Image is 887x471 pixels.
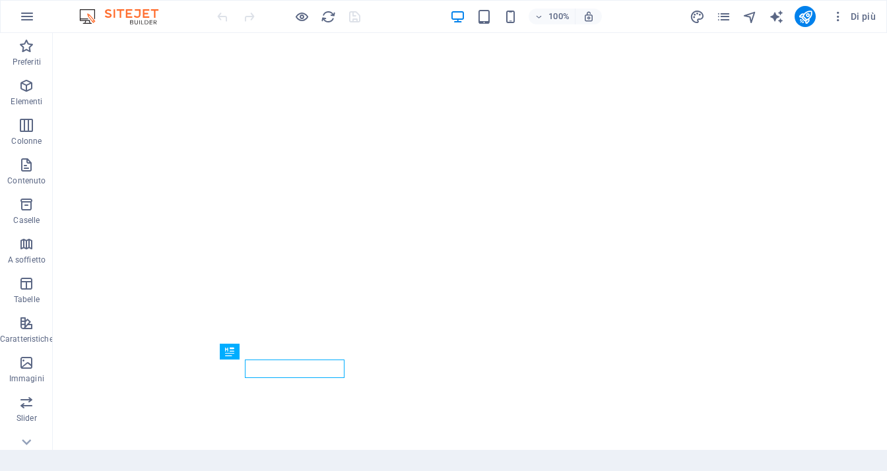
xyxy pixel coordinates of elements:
button: Di più [826,6,881,27]
button: pages [715,9,731,24]
i: Quando ridimensioni, regola automaticamente il livello di zoom in modo che corrisponda al disposi... [583,11,595,22]
p: Tabelle [14,294,40,305]
i: AI Writer [769,9,784,24]
p: Preferiti [13,57,41,67]
i: Ricarica la pagina [321,9,336,24]
p: Elementi [11,96,42,107]
button: Clicca qui per lasciare la modalità di anteprima e continuare la modifica [294,9,310,24]
p: A soffietto [8,255,46,265]
button: text_generator [768,9,784,24]
i: Design (Ctrl+Alt+Y) [690,9,705,24]
button: design [689,9,705,24]
span: Di più [832,10,876,23]
button: publish [795,6,816,27]
p: Contenuto [7,175,46,186]
i: Pagine (Ctrl+Alt+S) [716,9,731,24]
p: Immagini [9,373,44,384]
i: Navigatore [742,9,758,24]
button: 100% [529,9,575,24]
i: Pubblica [798,9,813,24]
button: navigator [742,9,758,24]
p: Colonne [11,136,42,146]
p: Caselle [13,215,40,226]
h6: 100% [548,9,570,24]
button: reload [320,9,336,24]
p: Slider [16,413,37,424]
img: Editor Logo [76,9,175,24]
